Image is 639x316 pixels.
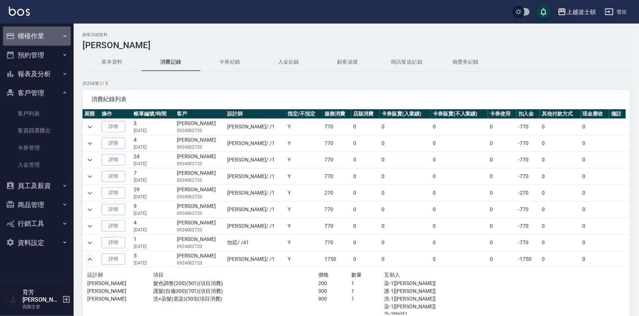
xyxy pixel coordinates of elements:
[431,218,488,234] td: 0
[318,295,351,303] p: 900
[153,295,318,303] p: 洗+染髮(底染)(503)(項目消費)
[286,218,323,234] td: Y
[540,235,581,251] td: 0
[431,168,488,185] td: 0
[3,64,71,84] button: 報表及分析
[153,272,164,278] span: 項目
[87,272,103,278] span: 設計師
[602,5,630,19] button: 登出
[380,235,431,251] td: 0
[134,144,173,150] p: [DATE]
[517,135,540,152] td: -770
[153,280,318,287] p: 髮色調整(200)(501)(項目消費)
[84,254,95,265] button: expand row
[3,84,71,103] button: 客戶管理
[3,26,71,46] button: 櫃檯作業
[132,251,175,267] td: 5
[517,109,540,119] th: 扣入金
[488,202,517,218] td: 0
[102,154,125,166] a: 詳情
[488,109,517,119] th: 卡券使用
[581,218,610,234] td: 0
[540,218,581,234] td: 0
[431,185,488,201] td: 0
[177,127,224,134] p: 0924002720
[377,53,436,71] button: 簡訊發送紀錄
[175,119,225,135] td: [PERSON_NAME]
[286,251,323,267] td: Y
[3,214,71,233] button: 行銷工具
[517,218,540,234] td: -770
[286,109,323,119] th: 指定/不指定
[175,202,225,218] td: [PERSON_NAME]
[102,171,125,182] a: 詳情
[488,152,517,168] td: 0
[102,138,125,149] a: 詳情
[87,287,153,295] p: [PERSON_NAME]
[351,152,380,168] td: 0
[488,235,517,251] td: 0
[351,109,380,119] th: 店販消費
[132,185,175,201] td: 29
[323,251,351,267] td: 1750
[175,135,225,152] td: [PERSON_NAME]
[540,185,581,201] td: 0
[581,119,610,135] td: 0
[84,155,95,166] button: expand row
[431,109,488,119] th: 卡券販賣(不入業績)
[134,260,173,266] p: [DATE]
[102,121,125,132] a: 詳情
[318,272,329,278] span: 價格
[286,152,323,168] td: Y
[540,135,581,152] td: 0
[225,135,286,152] td: [PERSON_NAME] / /1
[431,152,488,168] td: 0
[3,176,71,195] button: 員工及薪資
[384,295,483,303] p: 洗-1[[PERSON_NAME]]
[134,193,173,200] p: [DATE]
[132,235,175,251] td: 1
[82,40,630,50] h3: [PERSON_NAME]
[175,251,225,267] td: [PERSON_NAME]
[132,168,175,185] td: 7
[318,53,377,71] button: 顧客追蹤
[225,185,286,201] td: [PERSON_NAME] / /1
[3,139,71,156] a: 卡券管理
[566,7,596,17] div: 上越波士頓
[225,202,286,218] td: [PERSON_NAME] / /1
[488,251,517,267] td: 0
[175,185,225,201] td: [PERSON_NAME]
[581,109,610,119] th: 現金應收
[318,287,351,295] p: 300
[3,105,71,122] a: 客戶列表
[175,218,225,234] td: [PERSON_NAME]
[177,227,224,233] p: 0924002720
[3,46,71,65] button: 預約管理
[517,168,540,185] td: -770
[318,280,351,287] p: 200
[132,202,175,218] td: 9
[84,138,95,149] button: expand row
[323,185,351,201] td: 270
[84,221,95,232] button: expand row
[581,185,610,201] td: 0
[6,292,21,307] img: Person
[555,4,599,19] button: 上越波士頓
[351,218,380,234] td: 0
[581,251,610,267] td: 0
[431,202,488,218] td: 0
[82,32,630,37] h2: 顧客詳細資料
[91,96,621,103] span: 消費紀錄列表
[3,122,71,139] a: 客資篩選匯出
[488,185,517,201] td: 0
[102,220,125,232] a: 詳情
[517,119,540,135] td: -770
[380,109,431,119] th: 卡券販賣(入業績)
[323,168,351,185] td: 770
[141,53,200,71] button: 消費記錄
[351,135,380,152] td: 0
[517,185,540,201] td: -270
[102,204,125,215] a: 詳情
[517,251,540,267] td: -1750
[102,237,125,248] a: 詳情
